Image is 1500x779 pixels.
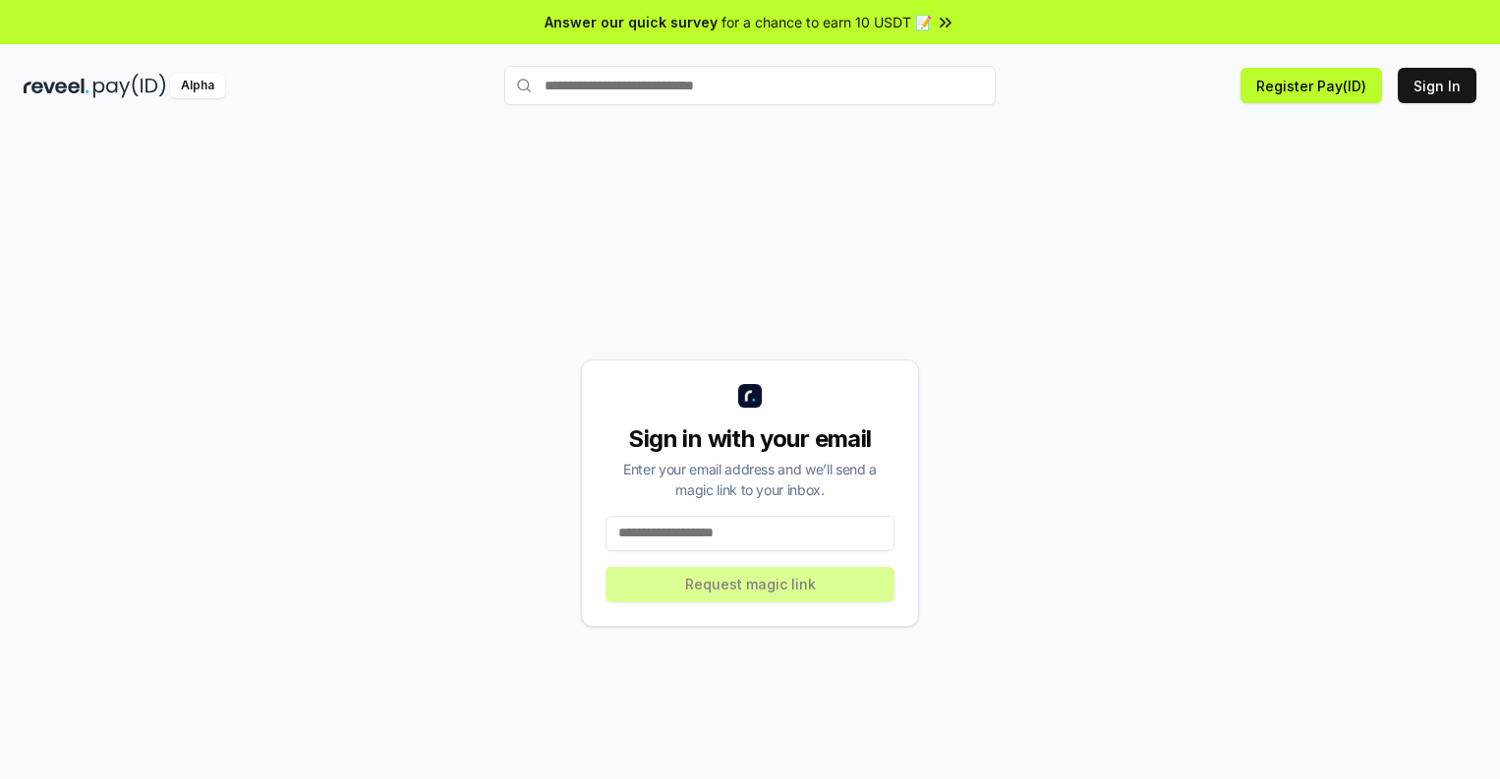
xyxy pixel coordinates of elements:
button: Sign In [1398,68,1476,103]
button: Register Pay(ID) [1240,68,1382,103]
img: reveel_dark [24,74,89,98]
div: Enter your email address and we’ll send a magic link to your inbox. [606,459,894,500]
span: Answer our quick survey [545,12,718,32]
div: Alpha [170,74,225,98]
img: pay_id [93,74,166,98]
img: logo_small [738,384,762,408]
div: Sign in with your email [606,423,894,455]
span: for a chance to earn 10 USDT 📝 [721,12,932,32]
